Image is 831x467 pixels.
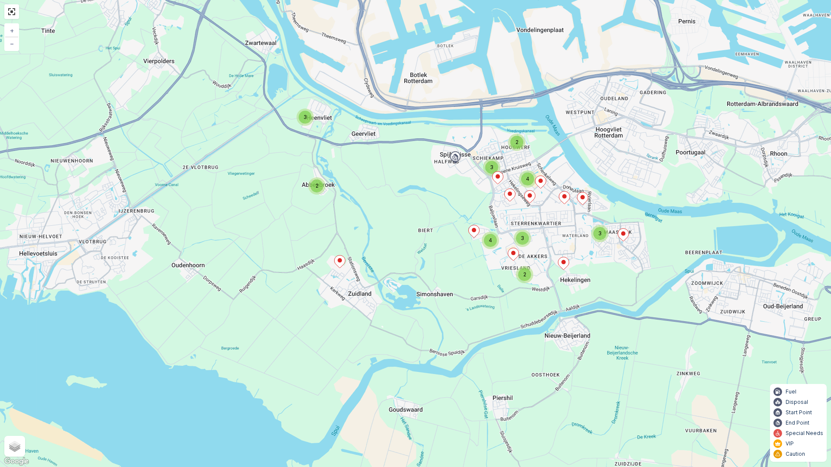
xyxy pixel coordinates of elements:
div: 2 [508,134,525,151]
span: 4 [526,176,529,182]
div: 4 [519,170,536,188]
div: 3 [483,159,500,176]
span: 3 [490,164,493,170]
span: 2 [515,139,519,145]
